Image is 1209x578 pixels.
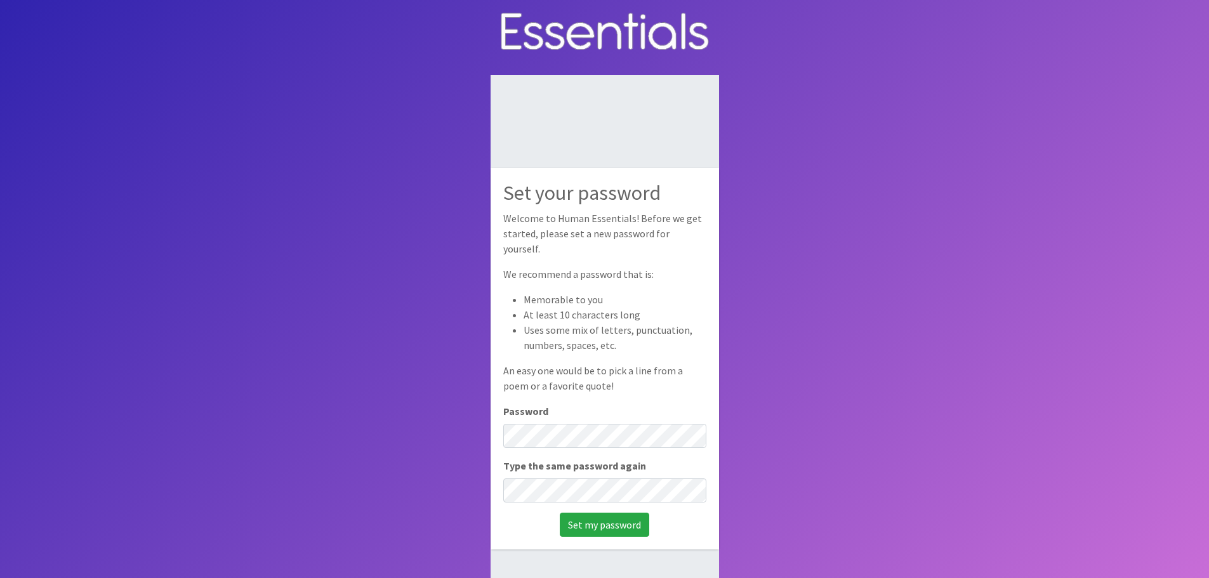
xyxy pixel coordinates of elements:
[524,307,706,322] li: At least 10 characters long
[503,363,706,393] p: An easy one would be to pick a line from a poem or a favorite quote!
[524,322,706,353] li: Uses some mix of letters, punctuation, numbers, spaces, etc.
[524,292,706,307] li: Memorable to you
[503,404,548,419] label: Password
[503,211,706,256] p: Welcome to Human Essentials! Before we get started, please set a new password for yourself.
[560,513,649,537] input: Set my password
[503,181,706,205] h2: Set your password
[503,266,706,282] p: We recommend a password that is:
[503,458,646,473] label: Type the same password again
